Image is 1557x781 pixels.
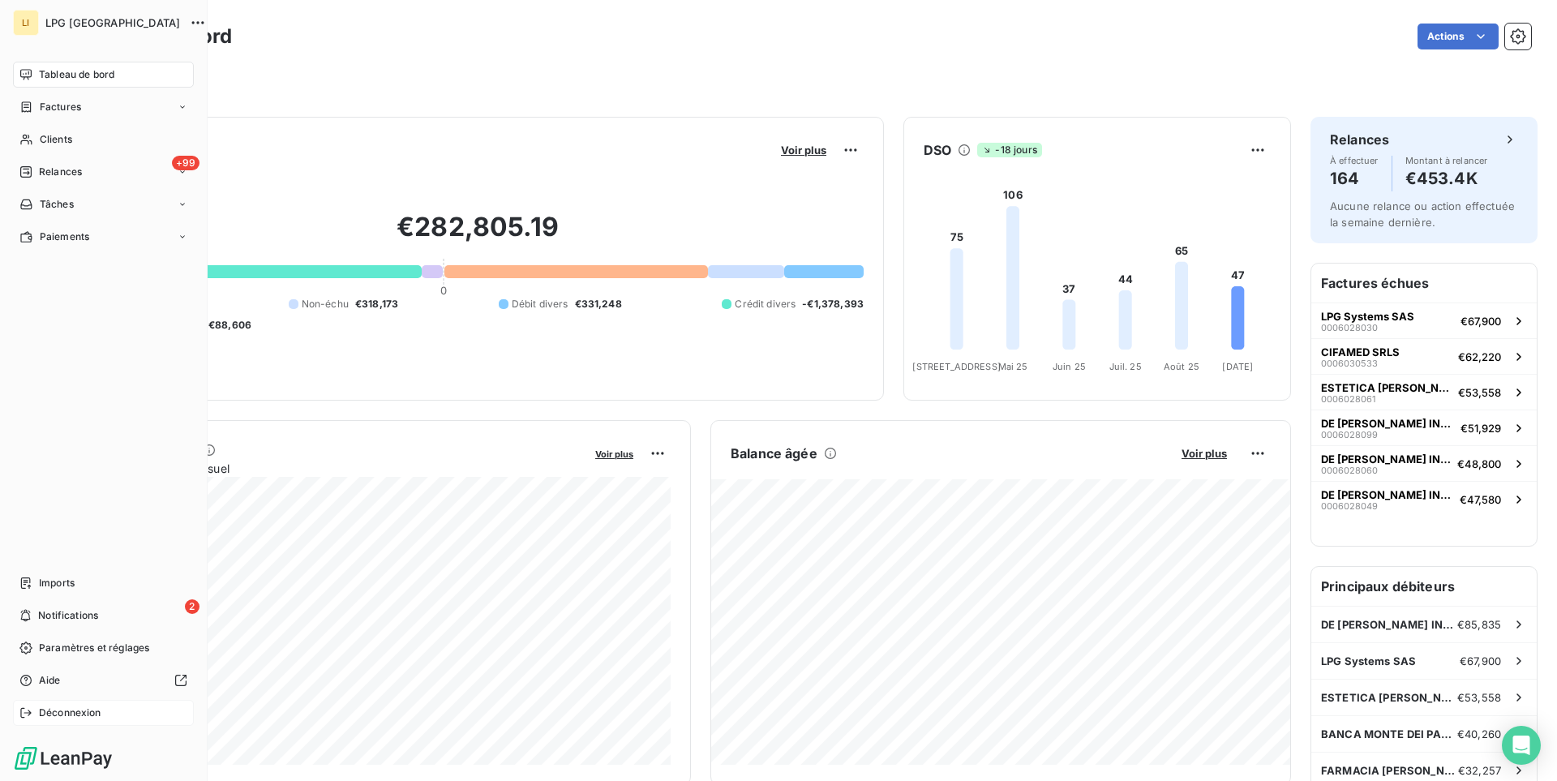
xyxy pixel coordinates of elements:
span: Voir plus [1182,447,1227,460]
span: ESTETICA [PERSON_NAME] IN [1321,381,1452,394]
span: €318,173 [355,297,398,311]
h6: Factures échues [1311,264,1537,303]
span: +99 [172,156,199,170]
span: €67,900 [1460,654,1501,667]
h6: Principaux débiteurs [1311,567,1537,606]
button: DE [PERSON_NAME] INTERNATIONAL BV0006028099€51,929 [1311,410,1537,445]
span: Aucune relance ou action effectuée la semaine dernière. [1330,200,1515,229]
span: Tâches [40,197,74,212]
span: Voir plus [595,448,633,460]
span: €331,248 [575,297,622,311]
button: Voir plus [776,143,831,157]
span: BANCA MONTE DEI PASCHI DI SIENA SPA [1321,727,1457,740]
span: Voir plus [781,144,826,157]
span: Aide [39,673,61,688]
span: €62,220 [1458,350,1501,363]
span: 0006028099 [1321,430,1378,440]
span: Chiffre d'affaires mensuel [92,460,584,477]
tspan: Juil. 25 [1109,361,1142,372]
span: LPG [GEOGRAPHIC_DATA] [45,16,180,29]
button: LPG Systems SAS0006028030€67,900 [1311,303,1537,338]
span: 0006028049 [1321,501,1378,511]
span: LPG Systems SAS [1321,654,1416,667]
tspan: Juin 25 [1053,361,1086,372]
h6: DSO [924,140,951,160]
button: Voir plus [590,446,638,461]
span: €51,929 [1460,422,1501,435]
h4: €453.4K [1405,165,1488,191]
tspan: [DATE] [1222,361,1253,372]
span: CIFAMED SRLS [1321,345,1400,358]
button: DE [PERSON_NAME] INTERNATIONAL BV0006028060€48,800 [1311,445,1537,481]
span: Débit divers [512,297,568,311]
button: CIFAMED SRLS0006030533€62,220 [1311,338,1537,374]
span: €32,257 [1458,764,1501,777]
span: -18 jours [977,143,1041,157]
span: €48,800 [1457,457,1501,470]
span: DE [PERSON_NAME] INTERNATIONAL BV [1321,488,1453,501]
span: €85,835 [1457,618,1501,631]
span: Clients [40,132,72,147]
img: Logo LeanPay [13,745,114,771]
span: -€1,378,393 [802,297,864,311]
span: €40,260 [1457,727,1501,740]
button: ESTETICA [PERSON_NAME] IN0006028061€53,558 [1311,374,1537,410]
span: FARMACIA [PERSON_NAME] [PERSON_NAME] [1321,764,1458,777]
tspan: Août 25 [1164,361,1199,372]
span: DE [PERSON_NAME] INTERNATIONAL BV [1321,417,1454,430]
span: Relances [39,165,82,179]
span: Non-échu [302,297,349,311]
span: €53,558 [1457,691,1501,704]
span: 0006030533 [1321,358,1378,368]
span: LPG Systems SAS [1321,310,1414,323]
span: €53,558 [1458,386,1501,399]
tspan: [STREET_ADDRESS] [912,361,1000,372]
span: 0 [440,284,447,297]
h6: Balance âgée [731,444,817,463]
span: Notifications [38,608,98,623]
span: DE [PERSON_NAME] INTERNATIONAL BV [1321,453,1451,466]
span: €47,580 [1460,493,1501,506]
span: 0006028060 [1321,466,1378,475]
span: Imports [39,576,75,590]
span: €67,900 [1460,315,1501,328]
span: 0006028061 [1321,394,1375,404]
span: 0006028030 [1321,323,1378,333]
span: Paiements [40,230,89,244]
span: Crédit divers [735,297,796,311]
span: À effectuer [1330,156,1379,165]
div: Open Intercom Messenger [1502,726,1541,765]
span: Tableau de bord [39,67,114,82]
h6: Relances [1330,130,1389,149]
span: Paramètres et réglages [39,641,149,655]
span: 2 [185,599,199,614]
span: -€88,606 [204,318,251,333]
span: DE [PERSON_NAME] INTERNATIONAL BV [1321,618,1457,631]
button: Actions [1418,24,1499,49]
button: DE [PERSON_NAME] INTERNATIONAL BV0006028049€47,580 [1311,481,1537,517]
span: Factures [40,100,81,114]
div: LI [13,10,39,36]
button: Voir plus [1177,446,1232,461]
span: ESTETICA [PERSON_NAME] IN [1321,691,1457,704]
a: Aide [13,667,194,693]
span: Montant à relancer [1405,156,1488,165]
h4: 164 [1330,165,1379,191]
h2: €282,805.19 [92,211,864,260]
span: Déconnexion [39,706,101,720]
tspan: Mai 25 [998,361,1028,372]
